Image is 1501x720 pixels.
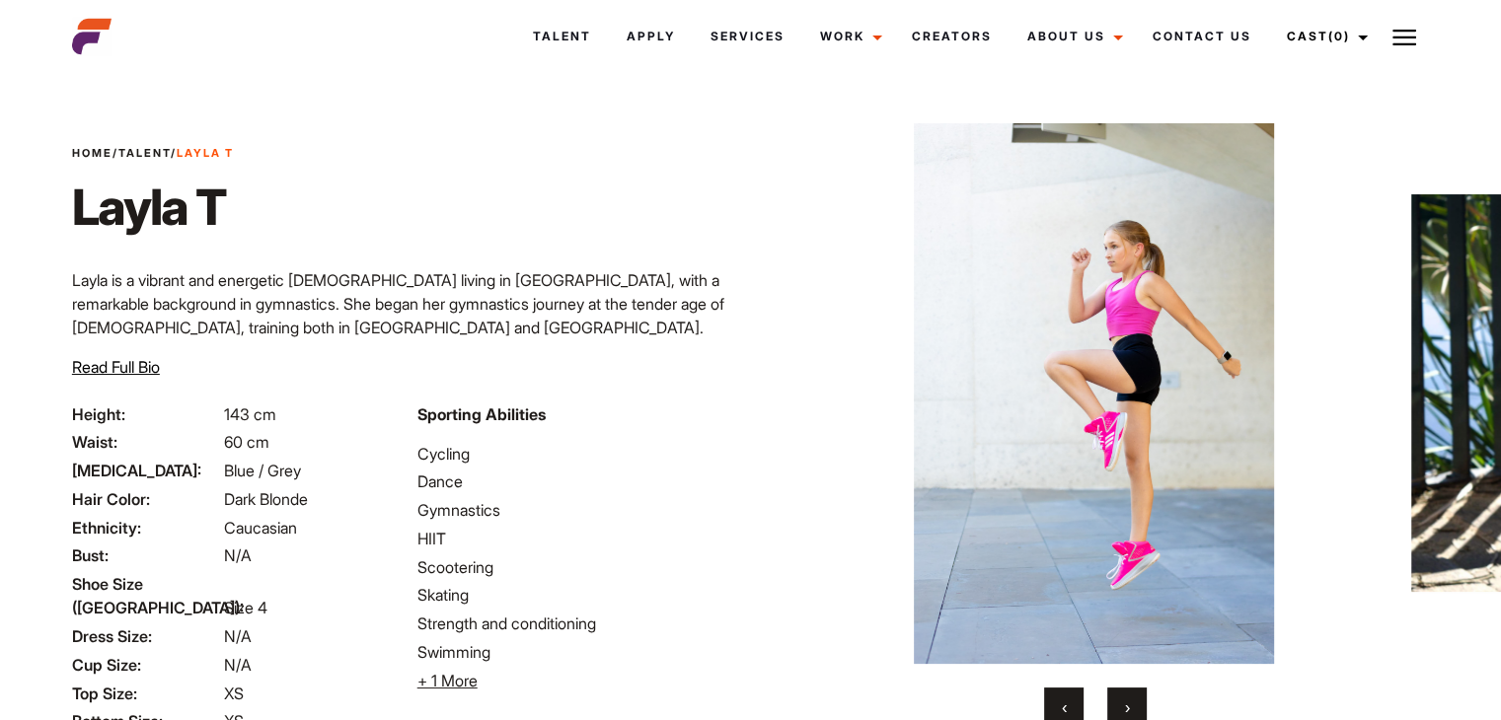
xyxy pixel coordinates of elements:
[417,671,478,690] span: + 1 More
[72,17,112,56] img: cropped-aefm-brand-fav-22-square.png
[72,145,234,162] span: / /
[72,624,220,648] span: Dress Size:
[515,10,609,63] a: Talent
[1328,29,1350,43] span: (0)
[417,640,739,664] li: Swimming
[796,123,1391,664] img: 0B5A8990
[693,10,802,63] a: Services
[72,459,220,482] span: [MEDICAL_DATA]:
[417,469,739,493] li: Dance
[72,146,113,160] a: Home
[1135,10,1269,63] a: Contact Us
[72,516,220,540] span: Ethnicity:
[417,555,739,579] li: Scootering
[224,518,297,538] span: Caucasian
[72,268,739,434] p: Layla is a vibrant and energetic [DEMOGRAPHIC_DATA] living in [GEOGRAPHIC_DATA], with a remarkabl...
[72,543,220,567] span: Bust:
[417,527,739,550] li: HIIT
[1062,697,1067,717] span: Previous
[1269,10,1380,63] a: Cast(0)
[224,684,244,703] span: XS
[224,655,252,675] span: N/A
[72,572,220,619] span: Shoe Size ([GEOGRAPHIC_DATA]):
[417,498,739,522] li: Gymnastics
[72,682,220,705] span: Top Size:
[224,461,301,480] span: Blue / Grey
[417,442,739,466] li: Cycling
[802,10,894,63] a: Work
[417,404,546,424] strong: Sporting Abilities
[177,146,234,160] strong: Layla T
[118,146,171,160] a: Talent
[1010,10,1135,63] a: About Us
[72,357,160,377] span: Read Full Bio
[1125,697,1130,717] span: Next
[224,432,269,452] span: 60 cm
[1392,26,1416,49] img: Burger icon
[894,10,1010,63] a: Creators
[72,430,220,454] span: Waist:
[224,598,267,617] span: Size 4
[72,355,160,379] button: Read Full Bio
[72,487,220,511] span: Hair Color:
[72,402,220,426] span: Height:
[72,178,234,237] h1: Layla T
[224,545,252,565] span: N/A
[417,583,739,607] li: Skating
[72,653,220,677] span: Cup Size:
[224,626,252,646] span: N/A
[417,612,739,635] li: Strength and conditioning
[224,489,308,509] span: Dark Blonde
[609,10,693,63] a: Apply
[224,404,276,424] span: 143 cm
